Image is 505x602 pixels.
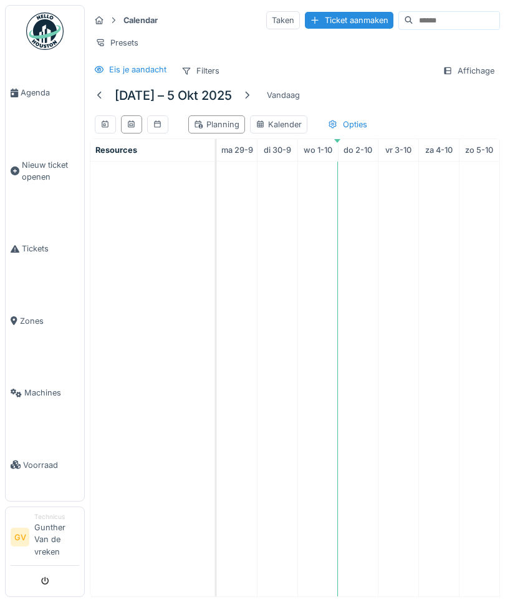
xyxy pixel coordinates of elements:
[322,115,373,134] div: Opties
[6,129,84,213] a: Nieuw ticket openen
[382,142,415,158] a: 3 oktober 2025
[26,12,64,50] img: Badge_color-CXgf-gQk.svg
[6,57,84,129] a: Agenda
[34,512,79,522] div: Technicus
[23,459,79,471] span: Voorraad
[176,62,225,80] div: Filters
[118,14,163,26] strong: Calendar
[6,357,84,429] a: Machines
[34,512,79,563] li: Gunther Van de vreken
[266,11,300,29] div: Taken
[109,64,166,75] div: Eis je aandacht
[6,429,84,500] a: Voorraad
[437,62,500,80] div: Affichage
[22,243,79,255] span: Tickets
[24,387,79,399] span: Machines
[218,142,256,158] a: 29 september 2025
[301,142,335,158] a: 1 oktober 2025
[115,88,232,103] h5: [DATE] – 5 okt 2025
[6,285,84,357] a: Zones
[20,315,79,327] span: Zones
[21,87,79,99] span: Agenda
[462,142,496,158] a: 5 oktober 2025
[262,87,305,104] div: Vandaag
[256,119,302,130] div: Kalender
[261,142,294,158] a: 30 september 2025
[340,142,375,158] a: 2 oktober 2025
[194,119,239,130] div: Planning
[11,512,79,566] a: GV TechnicusGunther Van de vreken
[11,528,29,546] li: GV
[422,142,456,158] a: 4 oktober 2025
[90,34,144,52] div: Presets
[22,159,79,183] span: Nieuw ticket openen
[95,145,137,155] span: Resources
[6,213,84,284] a: Tickets
[305,12,393,29] div: Ticket aanmaken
